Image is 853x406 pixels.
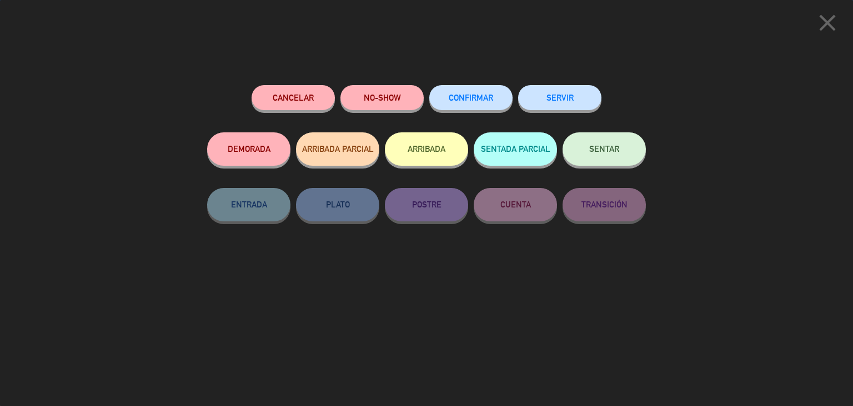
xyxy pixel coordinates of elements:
button: ARRIBADA [385,132,468,166]
button: close [810,8,845,41]
button: SERVIR [518,85,601,110]
button: POSTRE [385,188,468,221]
span: CONFIRMAR [449,93,493,102]
button: CUENTA [474,188,557,221]
button: CONFIRMAR [429,85,513,110]
button: SENTAR [563,132,646,166]
i: close [814,9,841,37]
span: ARRIBADA PARCIAL [302,144,374,154]
button: NO-SHOW [340,85,424,110]
button: TRANSICIÓN [563,188,646,221]
span: SENTAR [589,144,619,154]
button: PLATO [296,188,379,221]
button: Cancelar [252,85,335,110]
button: DEMORADA [207,132,290,166]
button: ENTRADA [207,188,290,221]
button: ARRIBADA PARCIAL [296,132,379,166]
button: SENTADA PARCIAL [474,132,557,166]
